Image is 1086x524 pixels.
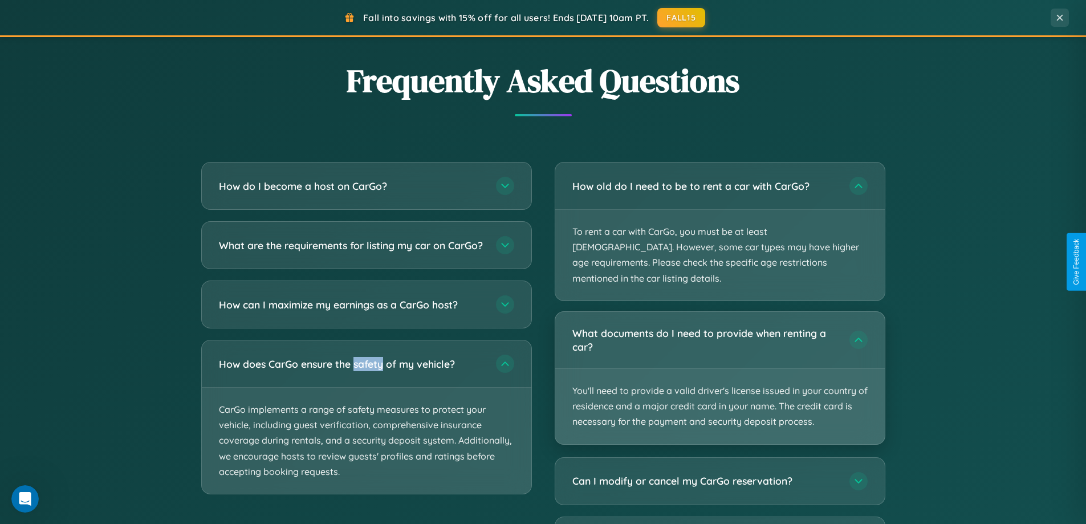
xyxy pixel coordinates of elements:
[572,179,838,193] h3: How old do I need to be to rent a car with CarGo?
[572,474,838,488] h3: Can I modify or cancel my CarGo reservation?
[572,326,838,354] h3: What documents do I need to provide when renting a car?
[219,298,485,312] h3: How can I maximize my earnings as a CarGo host?
[555,210,885,300] p: To rent a car with CarGo, you must be at least [DEMOGRAPHIC_DATA]. However, some car types may ha...
[11,485,39,513] iframe: Intercom live chat
[219,179,485,193] h3: How do I become a host on CarGo?
[202,388,531,494] p: CarGo implements a range of safety measures to protect your vehicle, including guest verification...
[1072,239,1080,285] div: Give Feedback
[219,238,485,253] h3: What are the requirements for listing my car on CarGo?
[363,12,649,23] span: Fall into savings with 15% off for all users! Ends [DATE] 10am PT.
[201,59,885,103] h2: Frequently Asked Questions
[555,369,885,444] p: You'll need to provide a valid driver's license issued in your country of residence and a major c...
[657,8,705,27] button: FALL15
[219,357,485,371] h3: How does CarGo ensure the safety of my vehicle?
